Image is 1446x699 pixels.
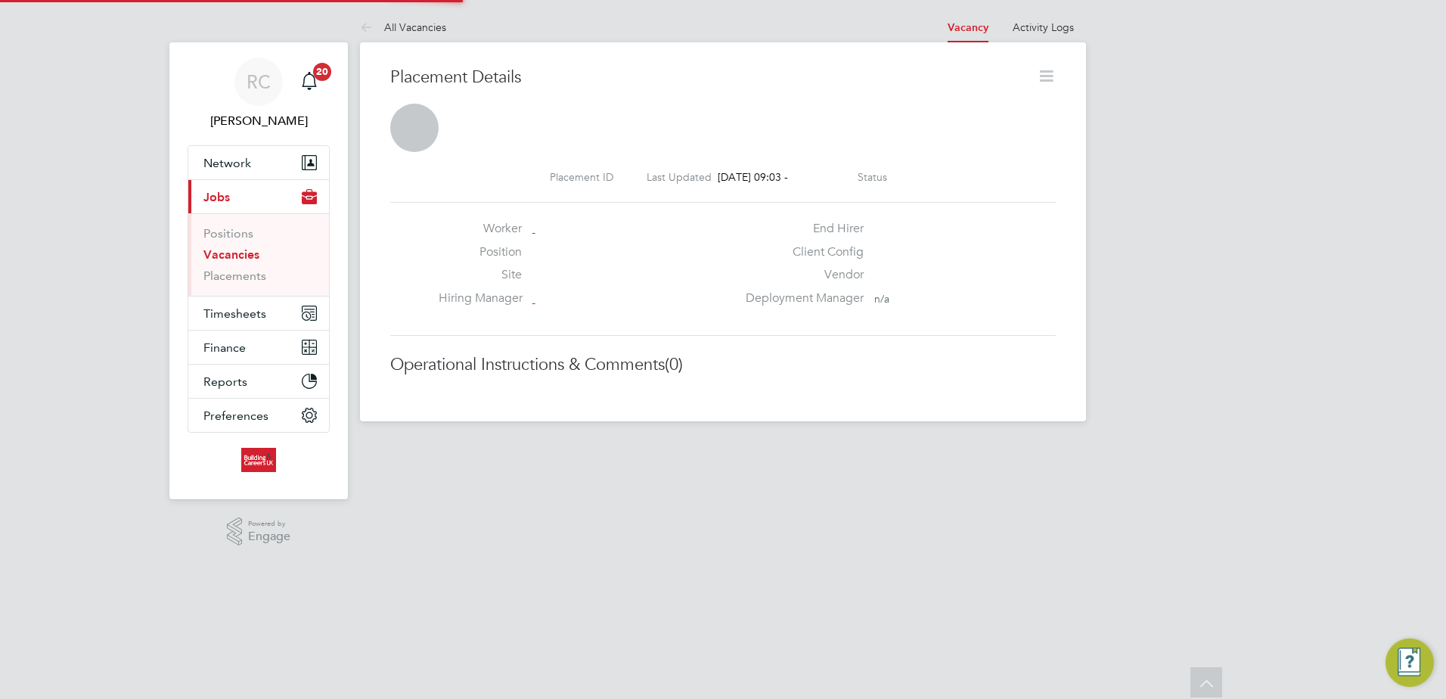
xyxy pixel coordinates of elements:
label: Status [858,170,887,184]
a: Vacancy [948,21,988,34]
label: Deployment Manager [737,290,864,306]
h3: Operational Instructions & Comments [390,354,1056,376]
label: Position [439,244,522,260]
span: Rhys Cook [188,112,330,130]
div: Jobs [188,213,329,296]
span: Reports [203,374,247,389]
a: Powered byEngage [227,517,291,546]
label: Last Updated [647,170,712,184]
label: Client Config [737,244,864,260]
a: 20 [294,57,324,106]
button: Reports [188,365,329,398]
nav: Main navigation [169,42,348,499]
span: Engage [248,530,290,543]
span: (0) [665,354,683,374]
a: Activity Logs [1013,20,1074,34]
label: Site [439,267,522,283]
label: Vendor [737,267,864,283]
h3: Placement Details [390,67,1026,89]
a: Go to home page [188,448,330,472]
button: Finance [188,331,329,364]
label: End Hirer [737,221,864,237]
a: Placements [203,269,266,283]
label: Hiring Manager [439,290,522,306]
button: Preferences [188,399,329,432]
span: 20 [313,63,331,81]
span: Preferences [203,409,268,423]
label: Worker [439,221,522,237]
span: Jobs [203,190,230,204]
a: Vacancies [203,247,259,262]
button: Engage Resource Center [1385,638,1434,687]
span: Timesheets [203,306,266,321]
span: Network [203,156,251,170]
span: n/a [874,292,889,306]
a: Positions [203,226,253,241]
a: RC[PERSON_NAME] [188,57,330,130]
a: All Vacancies [360,20,446,34]
span: [DATE] 09:03 - [718,170,788,184]
button: Jobs [188,180,329,213]
label: Placement ID [550,170,613,184]
span: Finance [203,340,246,355]
span: Powered by [248,517,290,530]
button: Network [188,146,329,179]
button: Timesheets [188,297,329,330]
img: buildingcareersuk-logo-retina.png [241,448,275,472]
span: RC [247,72,271,92]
